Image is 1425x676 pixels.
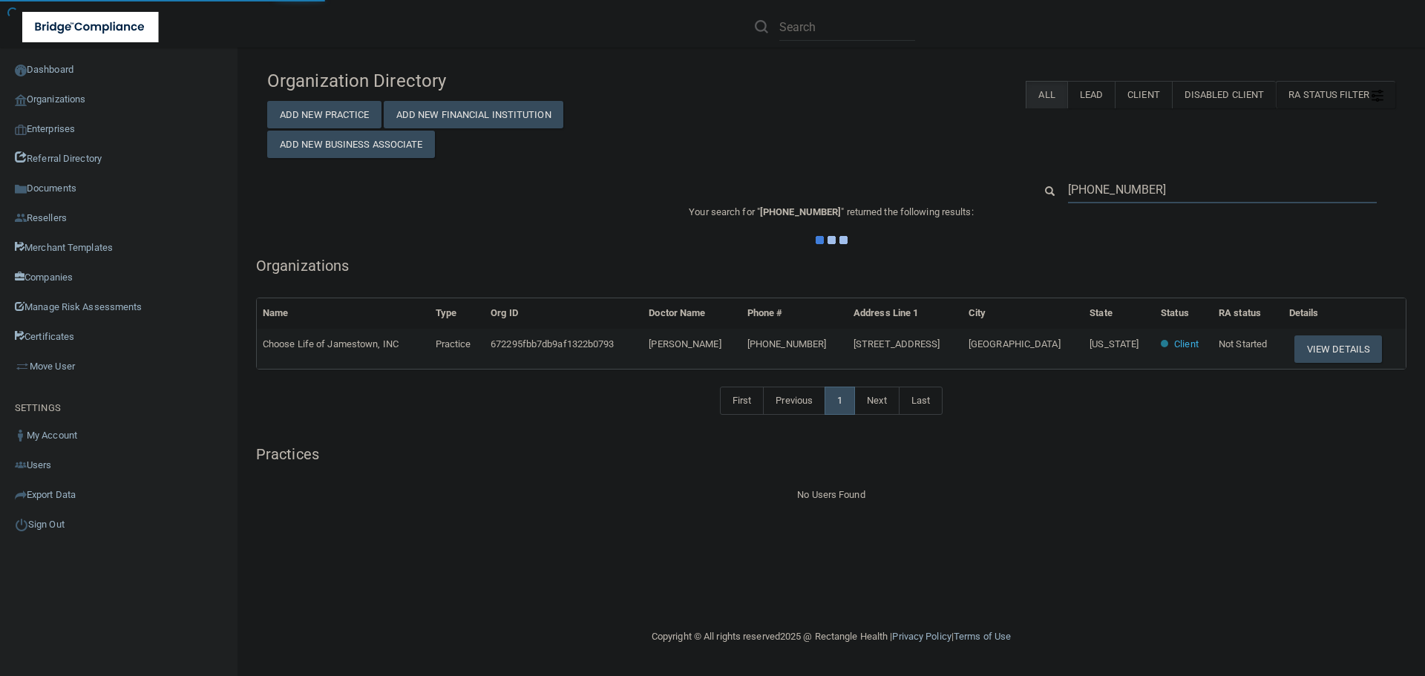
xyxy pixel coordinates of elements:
[22,12,159,42] img: bridge_compliance_login_screen.278c3ca4.svg
[1283,298,1406,329] th: Details
[267,131,435,158] button: Add New Business Associate
[848,298,963,329] th: Address Line 1
[1067,81,1115,108] label: Lead
[720,387,764,415] a: First
[854,387,899,415] a: Next
[436,338,471,350] span: Practice
[747,338,826,350] span: [PHONE_NUMBER]
[256,486,1406,504] div: No Users Found
[15,430,27,442] img: ic_user_dark.df1a06c3.png
[1174,335,1199,353] p: Client
[256,257,1406,274] h5: Organizations
[15,489,27,501] img: icon-export.b9366987.png
[15,459,27,471] img: icon-users.e205127d.png
[816,236,848,244] img: ajax-loader.4d491dd7.gif
[15,94,27,106] img: organization-icon.f8decf85.png
[15,212,27,224] img: ic_reseller.de258add.png
[15,125,27,135] img: enterprise.0d942306.png
[963,298,1084,329] th: City
[15,65,27,76] img: ic_dashboard_dark.d01f4a41.png
[15,518,28,531] img: ic_power_dark.7ecde6b1.png
[969,338,1061,350] span: [GEOGRAPHIC_DATA]
[1084,298,1155,329] th: State
[643,298,741,329] th: Doctor Name
[779,13,915,41] input: Search
[1090,338,1139,350] span: [US_STATE]
[15,359,30,374] img: briefcase.64adab9b.png
[1155,298,1213,329] th: Status
[825,387,855,415] a: 1
[15,183,27,195] img: icon-documents.8dae5593.png
[854,338,940,350] span: [STREET_ADDRESS]
[1026,81,1067,108] label: All
[649,338,721,350] span: [PERSON_NAME]
[491,338,614,350] span: 672295fbb7db9af1322b0793
[257,298,430,329] th: Name
[1068,176,1377,203] input: Search
[1219,338,1267,350] span: Not Started
[899,387,943,415] a: Last
[485,298,643,329] th: Org ID
[430,298,485,329] th: Type
[267,101,381,128] button: Add New Practice
[263,338,399,350] span: Choose Life of Jamestown, INC
[560,613,1102,660] div: Copyright © All rights reserved 2025 @ Rectangle Health | |
[384,101,563,128] button: Add New Financial Institution
[763,387,825,415] a: Previous
[954,631,1011,642] a: Terms of Use
[267,71,629,91] h4: Organization Directory
[1294,335,1382,363] button: View Details
[1172,81,1277,108] label: Disabled Client
[15,399,61,417] label: SETTINGS
[1372,90,1383,102] img: icon-filter@2x.21656d0b.png
[892,631,951,642] a: Privacy Policy
[256,203,1406,221] p: Your search for " " returned the following results:
[755,20,768,33] img: ic-search.3b580494.png
[1288,89,1383,100] span: RA Status Filter
[1115,81,1172,108] label: Client
[741,298,848,329] th: Phone #
[256,446,1406,462] h5: Practices
[1213,298,1283,329] th: RA status
[760,206,841,217] span: [PHONE_NUMBER]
